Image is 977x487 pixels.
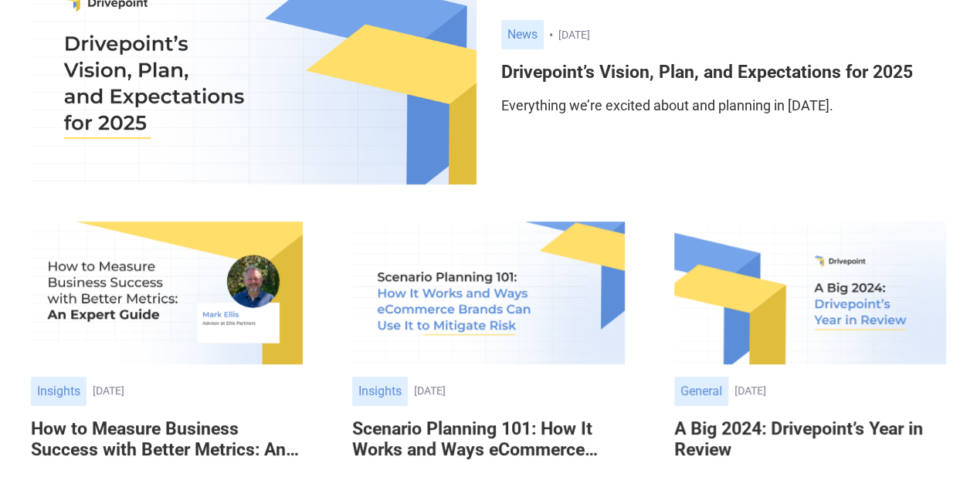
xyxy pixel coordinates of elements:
a: General[DATE]A Big 2024: Drivepoint’s Year in Review [674,222,946,484]
a: Insights[DATE]How to Measure Business Success with Better Metrics: An Expert Guide [31,222,303,484]
p: Everything we’re excited about and planning in [DATE]. [501,96,947,115]
div: News [501,20,544,49]
h6: Drivepoint’s Vision, Plan, and Expectations for 2025 [501,62,947,83]
a: Insights[DATE]Scenario Planning 101: How It Works and Ways eCommerce Brands Can Use It to Mitigat... [352,222,624,484]
img: A Big 2024: Drivepoint’s Year in Review [674,222,946,364]
div: [DATE] [558,29,946,42]
a: News[DATE]Drivepoint’s Vision, Plan, and Expectations for 2025Everything we’re excited about and ... [501,20,947,115]
div: [DATE] [93,384,303,397]
img: How to Measure Business Success with Better Metrics: An Expert Guide [31,222,303,364]
div: General [674,377,728,406]
div: Insights [31,377,87,406]
h6: Scenario Planning 101: How It Works and Ways eCommerce Brands Can Use It to Mitigate Risk [352,418,624,461]
h6: A Big 2024: Drivepoint’s Year in Review [674,418,946,461]
div: [DATE] [414,384,624,397]
div: Insights [352,377,408,406]
h6: How to Measure Business Success with Better Metrics: An Expert Guide [31,418,303,461]
img: Scenario Planning 101: How It Works and Ways eCommerce Brands Can Use It to Mitigate Risk [352,222,624,364]
div: [DATE] [734,384,946,397]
